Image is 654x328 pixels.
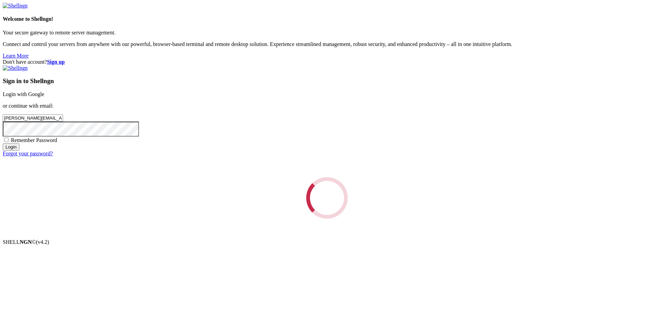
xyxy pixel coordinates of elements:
span: Remember Password [11,137,57,143]
h3: Sign in to Shellngn [3,77,651,85]
p: or continue with email: [3,103,651,109]
div: Loading... [298,169,356,227]
a: Login with Google [3,91,44,97]
p: Your secure gateway to remote server management. [3,30,651,36]
img: Shellngn [3,65,28,71]
b: NGN [20,239,32,245]
img: Shellngn [3,3,28,9]
input: Login [3,143,19,151]
a: Forgot your password? [3,151,53,156]
a: Learn More [3,53,29,59]
div: Don't have account? [3,59,651,65]
span: SHELL © [3,239,49,245]
input: Remember Password [4,138,9,142]
input: Email address [3,114,63,122]
span: 4.2.0 [36,239,49,245]
h4: Welcome to Shellngn! [3,16,651,22]
a: Sign up [47,59,65,65]
p: Connect and control your servers from anywhere with our powerful, browser-based terminal and remo... [3,41,651,47]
